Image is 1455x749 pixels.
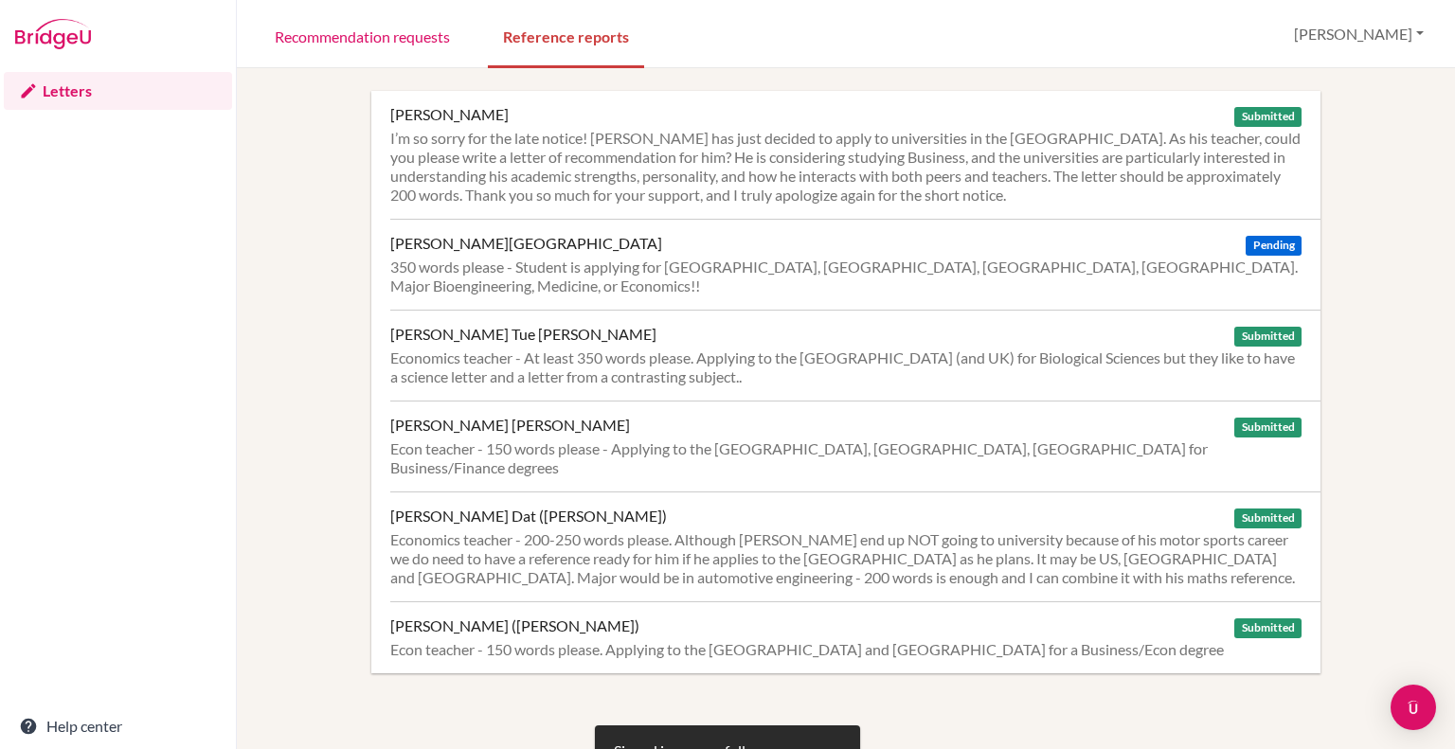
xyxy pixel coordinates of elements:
[1234,418,1301,437] span: Submitted
[390,401,1320,491] a: [PERSON_NAME] [PERSON_NAME] Submitted Econ teacher - 150 words please - Applying to the [GEOGRAPH...
[390,234,662,253] div: [PERSON_NAME][GEOGRAPHIC_DATA]
[1234,327,1301,347] span: Submitted
[390,507,667,526] div: [PERSON_NAME] Dat ([PERSON_NAME])
[390,91,1320,219] a: [PERSON_NAME] Submitted I’m so sorry for the late notice! [PERSON_NAME] has just decided to apply...
[4,707,232,745] a: Help center
[390,439,1302,477] div: Econ teacher - 150 words please - Applying to the [GEOGRAPHIC_DATA], [GEOGRAPHIC_DATA], [GEOGRAPH...
[390,491,1320,601] a: [PERSON_NAME] Dat ([PERSON_NAME]) Submitted Economics teacher - 200-250 words please. Although [P...
[4,72,232,110] a: Letters
[390,310,1320,401] a: [PERSON_NAME] Tue [PERSON_NAME] Submitted Economics teacher - At least 350 words please. Applying...
[390,640,1302,659] div: Econ teacher - 150 words please. Applying to the [GEOGRAPHIC_DATA] and [GEOGRAPHIC_DATA] for a Bu...
[390,616,639,635] div: [PERSON_NAME] ([PERSON_NAME])
[1234,618,1301,638] span: Submitted
[1246,236,1301,256] span: Pending
[390,129,1302,205] div: I’m so sorry for the late notice! [PERSON_NAME] has just decided to apply to universities in the ...
[390,105,509,124] div: [PERSON_NAME]
[1391,685,1436,730] div: Open Intercom Messenger
[390,530,1302,587] div: Economics teacher - 200-250 words please. Although [PERSON_NAME] end up NOT going to university b...
[390,325,656,344] div: [PERSON_NAME] Tue [PERSON_NAME]
[488,3,644,68] a: Reference reports
[390,258,1302,295] div: 350 words please - Student is applying for [GEOGRAPHIC_DATA], [GEOGRAPHIC_DATA], [GEOGRAPHIC_DATA...
[1234,508,1301,528] span: Submitted
[390,219,1320,310] a: [PERSON_NAME][GEOGRAPHIC_DATA] Pending 350 words please - Student is applying for [GEOGRAPHIC_DAT...
[260,3,465,68] a: Recommendation requests
[390,416,630,435] div: [PERSON_NAME] [PERSON_NAME]
[390,348,1302,386] div: Economics teacher - At least 350 words please. Applying to the [GEOGRAPHIC_DATA] (and UK) for Bio...
[1234,107,1301,127] span: Submitted
[390,601,1320,673] a: [PERSON_NAME] ([PERSON_NAME]) Submitted Econ teacher - 150 words please. Applying to the [GEOGRAP...
[15,19,91,49] img: Bridge-U
[1285,16,1432,52] button: [PERSON_NAME]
